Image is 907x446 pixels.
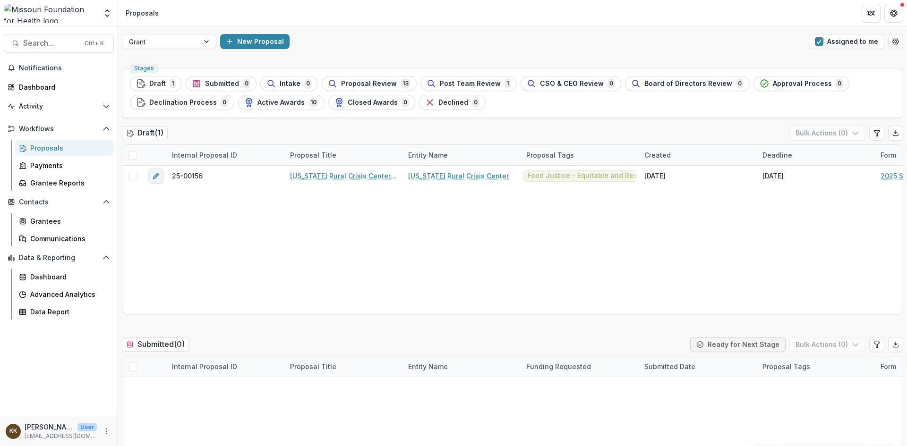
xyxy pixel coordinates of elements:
[328,95,415,110] button: Closed Awards0
[30,234,106,244] div: Communications
[639,145,757,165] div: Created
[402,356,521,377] div: Entity Name
[862,4,881,23] button: Partners
[402,145,521,165] div: Entity Name
[521,145,639,165] div: Proposal Tags
[122,337,189,351] h2: Submitted ( 0 )
[757,356,875,377] div: Proposal Tags
[220,34,290,49] button: New Proposal
[9,428,17,434] div: Katie Kaufmann
[809,34,884,49] button: Assigned to me
[736,78,744,89] span: 0
[238,95,325,110] button: Active Awards10
[166,150,243,160] div: Internal Proposal ID
[284,362,342,371] div: Proposal Title
[757,150,798,160] div: Deadline
[148,168,163,184] button: edit
[757,145,875,165] div: Deadline
[540,80,604,88] span: CSO & CEO Review
[4,60,114,76] button: Notifications
[30,307,106,317] div: Data Report
[257,99,305,107] span: Active Awards
[19,64,110,72] span: Notifications
[348,99,398,107] span: Closed Awards
[440,80,501,88] span: Post Team Review
[30,272,106,282] div: Dashboard
[170,78,176,89] span: 1
[4,34,114,53] button: Search...
[134,65,154,72] span: Stages
[243,78,250,89] span: 0
[166,145,284,165] div: Internal Proposal ID
[221,97,228,108] span: 0
[836,78,843,89] span: 0
[888,337,903,352] button: Export table data
[639,150,676,160] div: Created
[625,76,750,91] button: Board of Directors Review0
[884,4,903,23] button: Get Help
[15,269,114,285] a: Dashboard
[30,216,106,226] div: Grantees
[4,4,97,23] img: Missouri Foundation for Health logo
[130,76,182,91] button: Draft1
[472,97,479,108] span: 0
[419,95,486,110] button: Declined0
[505,78,511,89] span: 1
[773,80,832,88] span: Approval Process
[420,76,517,91] button: Post Team Review1
[4,121,114,136] button: Open Workflows
[521,76,621,91] button: CSO & CEO Review0
[438,99,468,107] span: Declined
[149,99,217,107] span: Declination Process
[30,143,106,153] div: Proposals
[15,286,114,302] a: Advanced Analytics
[521,356,639,377] div: Funding Requested
[284,145,402,165] div: Proposal Title
[4,99,114,114] button: Open Activity
[101,4,114,23] button: Open entity switcher
[15,304,114,320] a: Data Report
[875,150,902,160] div: Form
[166,356,284,377] div: Internal Proposal ID
[260,76,318,91] button: Intake0
[130,95,234,110] button: Declination Process0
[869,126,884,141] button: Edit table settings
[19,254,99,262] span: Data & Reporting
[402,150,453,160] div: Entity Name
[789,126,865,141] button: Bulk Actions (0)
[284,356,402,377] div: Proposal Title
[639,362,701,371] div: Submitted Date
[126,8,159,18] div: Proposals
[408,171,509,181] a: [US_STATE] Rural Crisis Center
[172,171,203,181] span: 25-00156
[23,39,79,48] span: Search...
[789,337,865,352] button: Bulk Actions (0)
[639,356,757,377] div: Submitted Date
[77,423,97,431] p: User
[15,158,114,173] a: Payments
[762,171,784,181] div: [DATE]
[888,126,903,141] button: Export table data
[869,337,884,352] button: Edit table settings
[322,76,417,91] button: Proposal Review13
[308,97,318,108] span: 10
[290,171,397,181] a: [US_STATE] Rural Crisis Center - [DATE] - [DATE] Seeding Equitable and Sustainable Local Food Sys...
[284,150,342,160] div: Proposal Title
[341,80,397,88] span: Proposal Review
[30,160,106,170] div: Payments
[608,78,615,89] span: 0
[4,194,114,210] button: Open Contacts
[875,362,902,371] div: Form
[15,231,114,246] a: Communications
[15,213,114,229] a: Grantees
